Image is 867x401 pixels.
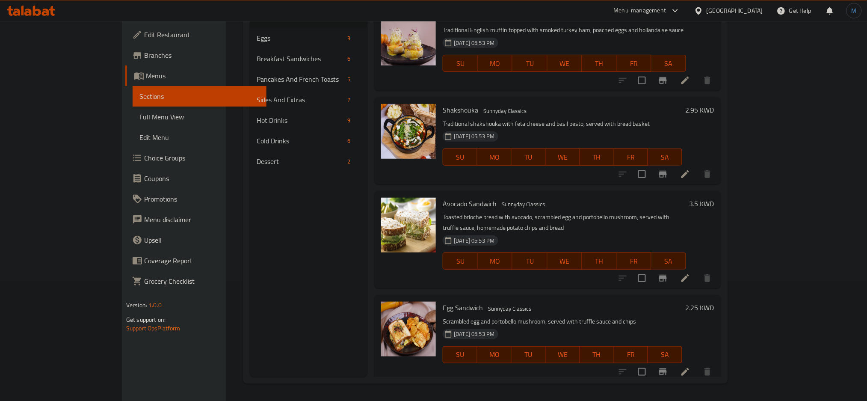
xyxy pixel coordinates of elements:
span: [DATE] 05:53 PM [450,132,498,140]
span: FR [620,255,648,267]
div: Menu-management [614,6,666,16]
a: Promotions [125,189,267,209]
span: Promotions [144,194,260,204]
div: items [344,115,354,125]
nav: Menu sections [250,4,368,175]
span: WE [549,348,577,361]
span: WE [551,57,579,70]
h6: 3.5 KWD [689,11,714,23]
span: Edit Menu [139,132,260,143]
button: TH [580,346,614,363]
a: Upsell [125,230,267,250]
button: Branch-specific-item [653,268,673,288]
div: Pancakes And French Toasts5 [250,69,368,89]
span: Choice Groups [144,153,260,163]
span: 6 [344,55,354,63]
span: TH [586,255,613,267]
button: Branch-specific-item [653,164,673,184]
div: Sides And Extras7 [250,89,368,110]
span: 1.0.0 [148,300,162,311]
span: SA [655,57,683,70]
div: items [344,95,354,105]
button: Branch-specific-item [653,70,673,91]
span: Sunnyday Classics [485,304,535,314]
div: Hot Drinks9 [250,110,368,131]
div: items [344,136,354,146]
span: MO [481,57,509,70]
a: Edit Restaurant [125,24,267,45]
button: SU [443,252,478,270]
h6: 3.5 KWD [689,198,714,210]
button: SU [443,149,477,166]
span: Pancakes And French Toasts [257,74,344,84]
button: FR [614,346,648,363]
span: Sunnyday Classics [498,199,548,209]
h6: 2.95 KWD [686,104,714,116]
div: items [344,74,354,84]
div: [GEOGRAPHIC_DATA] [707,6,763,15]
a: Edit menu item [680,75,690,86]
button: WE [547,55,582,72]
span: SA [651,151,679,163]
h6: 2.25 KWD [686,302,714,314]
div: Dessert2 [250,151,368,172]
span: [DATE] 05:53 PM [450,330,498,338]
span: 7 [344,96,354,104]
button: delete [697,268,718,288]
button: TH [582,252,617,270]
button: FR [617,55,651,72]
a: Support.OpsPlatform [126,323,181,334]
span: WE [549,151,577,163]
span: Select to update [633,165,651,183]
span: SU [447,255,474,267]
span: Sides And Extras [257,95,344,105]
button: MO [478,252,512,270]
span: SU [447,57,474,70]
div: Sunnyday Classics [485,303,535,314]
div: Sunnyday Classics [480,106,530,116]
span: Shakshouka [443,104,478,116]
span: Coupons [144,173,260,184]
button: TU [512,346,546,363]
span: FR [617,151,645,163]
span: SU [447,348,474,361]
button: SU [443,346,477,363]
button: SA [651,55,686,72]
a: Edit menu item [680,367,690,377]
span: 2 [344,157,354,166]
button: delete [697,70,718,91]
span: 6 [344,137,354,145]
span: TU [515,348,542,361]
a: Edit Menu [133,127,267,148]
span: SA [655,255,683,267]
button: SA [651,252,686,270]
span: Coverage Report [144,255,260,266]
span: Menus [146,71,260,81]
span: MO [481,348,508,361]
a: Menus [125,65,267,86]
span: TU [516,255,544,267]
span: Version: [126,300,147,311]
div: Eggs [257,33,344,43]
span: FR [620,57,648,70]
a: Coverage Report [125,250,267,271]
button: WE [546,346,580,363]
button: MO [477,149,512,166]
span: TU [515,151,542,163]
span: TU [516,57,544,70]
span: Select to update [633,363,651,381]
span: 5 [344,75,354,83]
button: TH [580,149,614,166]
span: Hot Drinks [257,115,344,125]
span: Select to update [633,269,651,287]
button: SA [648,346,682,363]
img: Avocado Sandwich [381,198,436,252]
p: Traditional English muffin topped with smoked turkey ham, poached eggs and hollandaise sauce [443,25,686,36]
p: Traditional shakshouka with feta cheese and basil pesto, served with bread basket [443,119,682,129]
img: Egg Sandwich [381,302,436,356]
span: TH [583,151,611,163]
span: Avocado Sandwich [443,197,497,210]
a: Edit menu item [680,273,690,283]
div: Cold Drinks [257,136,344,146]
div: items [344,33,354,43]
